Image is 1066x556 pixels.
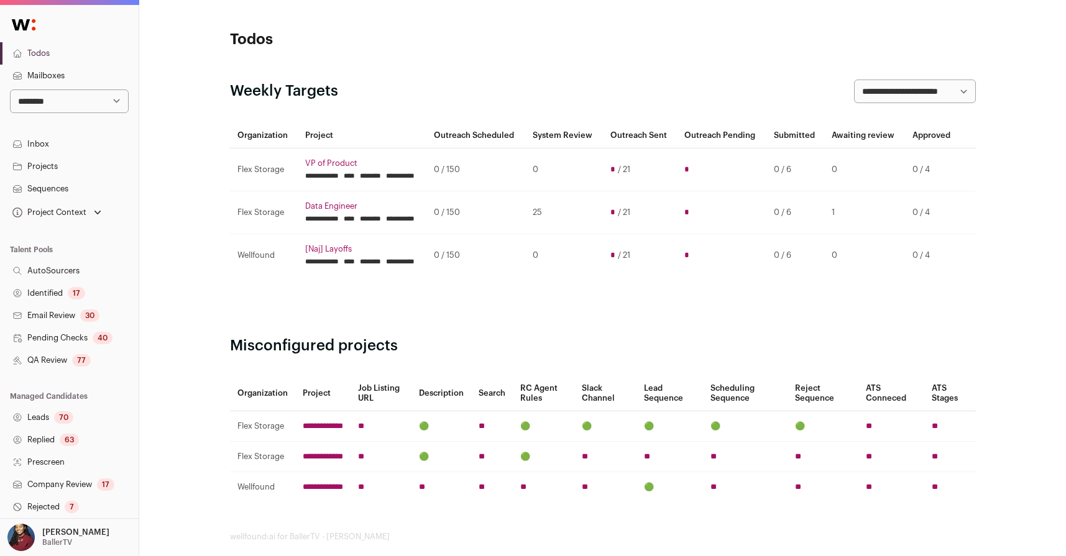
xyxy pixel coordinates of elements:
[230,472,295,503] td: Wellfound
[305,158,420,168] a: VP of Product
[618,165,630,175] span: / 21
[905,234,960,277] td: 0 / 4
[10,204,104,221] button: Open dropdown
[230,30,479,50] h1: Todos
[788,411,858,442] td: 🟢
[68,287,85,299] div: 17
[305,201,420,211] a: Data Engineer
[60,434,79,446] div: 63
[305,244,420,254] a: [Naj] Layoffs
[10,207,86,217] div: Project Context
[5,524,112,551] button: Open dropdown
[42,537,72,547] p: BallerTV
[525,148,603,191] td: 0
[824,123,905,148] th: Awaiting review
[97,478,114,491] div: 17
[618,250,630,260] span: / 21
[426,148,525,191] td: 0 / 150
[858,376,924,411] th: ATS Conneced
[54,411,73,424] div: 70
[766,123,825,148] th: Submitted
[905,123,960,148] th: Approved
[471,376,513,411] th: Search
[766,148,825,191] td: 0 / 6
[80,309,99,322] div: 30
[230,442,295,472] td: Flex Storage
[766,191,825,234] td: 0 / 6
[230,411,295,442] td: Flex Storage
[824,191,905,234] td: 1
[230,234,298,277] td: Wellfound
[426,123,525,148] th: Outreach Scheduled
[574,411,636,442] td: 🟢
[411,411,471,442] td: 🟢
[603,123,677,148] th: Outreach Sent
[905,148,960,191] td: 0 / 4
[42,527,109,537] p: [PERSON_NAME]
[924,376,976,411] th: ATS Stages
[295,376,351,411] th: Project
[72,354,91,367] div: 77
[513,376,574,411] th: RC Agent Rules
[411,376,471,411] th: Description
[230,336,976,356] h2: Misconfigured projects
[230,123,298,148] th: Organization
[230,376,295,411] th: Organization
[411,442,471,472] td: 🟢
[525,191,603,234] td: 25
[677,123,766,148] th: Outreach Pending
[618,207,630,217] span: / 21
[351,376,412,411] th: Job Listing URL
[824,234,905,277] td: 0
[513,442,574,472] td: 🟢
[513,411,574,442] td: 🟢
[230,191,298,234] td: Flex Storage
[93,332,113,344] div: 40
[703,376,788,411] th: Scheduling Sequence
[525,234,603,277] td: 0
[230,81,338,101] h2: Weekly Targets
[5,12,42,37] img: Wellfound
[7,524,35,551] img: 10010497-medium_jpg
[525,123,603,148] th: System Review
[230,148,298,191] td: Flex Storage
[574,376,636,411] th: Slack Channel
[426,191,525,234] td: 0 / 150
[230,532,976,542] footer: wellfound:ai for BallerTV - [PERSON_NAME]
[65,501,79,513] div: 7
[824,148,905,191] td: 0
[703,411,788,442] td: 🟢
[766,234,825,277] td: 0 / 6
[905,191,960,234] td: 0 / 4
[636,376,703,411] th: Lead Sequence
[298,123,427,148] th: Project
[636,472,703,503] td: 🟢
[636,411,703,442] td: 🟢
[788,376,858,411] th: Reject Sequence
[426,234,525,277] td: 0 / 150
